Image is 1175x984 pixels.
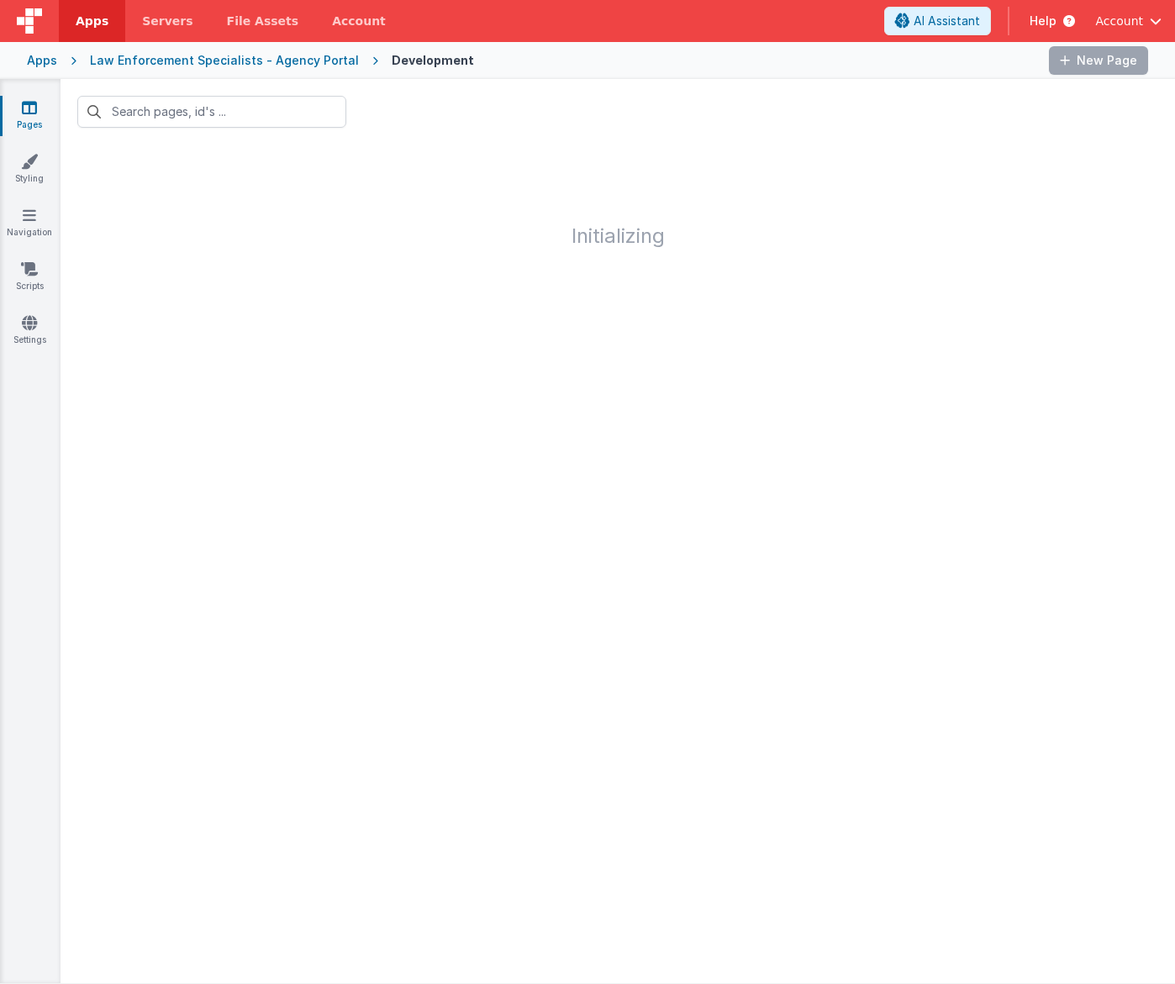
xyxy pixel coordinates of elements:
span: Apps [76,13,108,29]
input: Search pages, id's ... [77,96,346,128]
span: Help [1030,13,1056,29]
button: Account [1095,13,1162,29]
button: AI Assistant [884,7,991,35]
span: Servers [142,13,192,29]
button: New Page [1049,46,1148,75]
h1: Initializing [61,145,1175,247]
div: Apps [27,52,57,69]
span: Account [1095,13,1143,29]
div: Development [392,52,474,69]
div: Law Enforcement Specialists - Agency Portal [90,52,359,69]
span: AI Assistant [914,13,980,29]
span: File Assets [227,13,299,29]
